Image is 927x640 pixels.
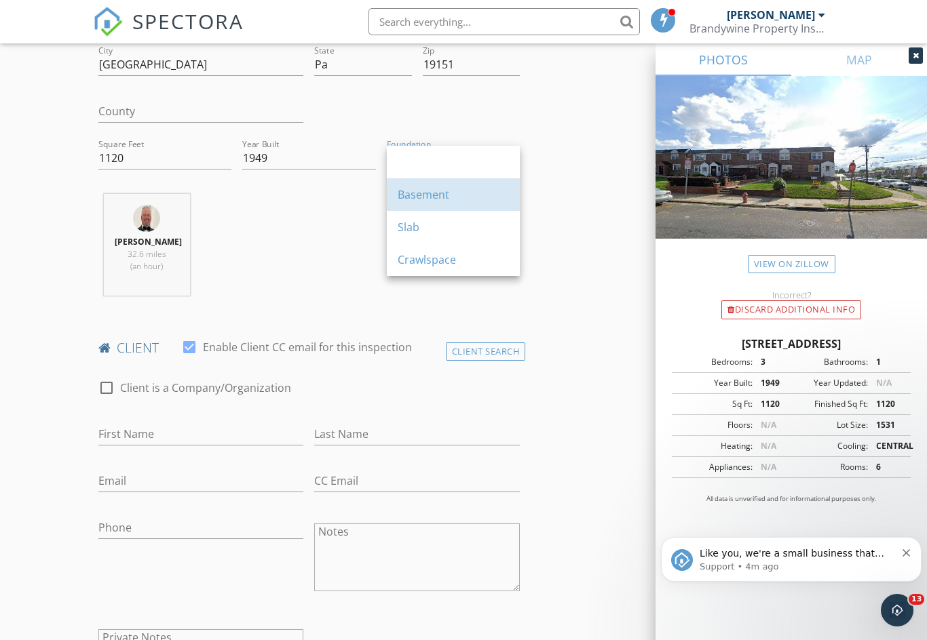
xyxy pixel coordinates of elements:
[398,252,509,268] div: Crawlspace
[656,43,791,76] a: PHOTOS
[656,508,927,603] iframe: Intercom notifications message
[791,43,927,76] a: MAP
[791,440,868,452] div: Cooling:
[689,22,825,35] div: Brandywine Property Inspections
[44,39,235,104] span: Like you, we're a small business that relies on reviews to grow. If you have a few minutes, we'd ...
[868,440,907,452] div: CENTRAL
[876,377,892,388] span: N/A
[721,300,861,319] div: Discard Additional info
[753,356,791,368] div: 3
[761,419,776,431] span: N/A
[656,289,927,300] div: Incorrect?
[93,18,244,47] a: SPECTORA
[748,255,835,273] a: View on Zillow
[753,377,791,389] div: 1949
[753,398,791,410] div: 1120
[98,339,520,357] h4: client
[791,377,868,389] div: Year Updated:
[791,461,868,473] div: Rooms:
[761,440,776,452] span: N/A
[727,8,815,22] div: [PERSON_NAME]
[761,461,776,473] span: N/A
[868,356,907,368] div: 1
[791,356,868,368] div: Bathrooms:
[791,398,868,410] div: Finished Sq Ft:
[676,377,753,389] div: Year Built:
[676,356,753,368] div: Bedrooms:
[868,419,907,431] div: 1531
[676,419,753,431] div: Floors:
[130,260,163,272] span: (an hour)
[120,381,291,395] label: Client is a Company/Organization
[203,340,412,354] label: Enable Client CC email for this inspection
[247,37,256,48] button: Dismiss notification
[672,494,911,504] p: All data is unverified and for informational purposes only.
[368,8,640,35] input: Search everything...
[672,336,911,352] div: [STREET_ADDRESS]
[398,186,509,203] div: Basement
[656,76,927,271] img: streetview
[132,7,244,35] span: SPECTORA
[133,205,160,232] img: img_3018.jpeg
[868,461,907,473] div: 6
[398,219,509,235] div: Slab
[791,419,868,431] div: Lot Size:
[676,461,753,473] div: Appliances:
[868,398,907,410] div: 1120
[909,594,924,605] span: 13
[93,7,123,37] img: The Best Home Inspection Software - Spectora
[115,236,182,247] strong: [PERSON_NAME]
[881,594,913,626] iframe: Intercom live chat
[676,398,753,410] div: Sq Ft:
[128,248,166,260] span: 32.6 miles
[676,440,753,452] div: Heating:
[446,342,526,361] div: Client Search
[44,52,240,64] p: Message from Support, sent 4m ago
